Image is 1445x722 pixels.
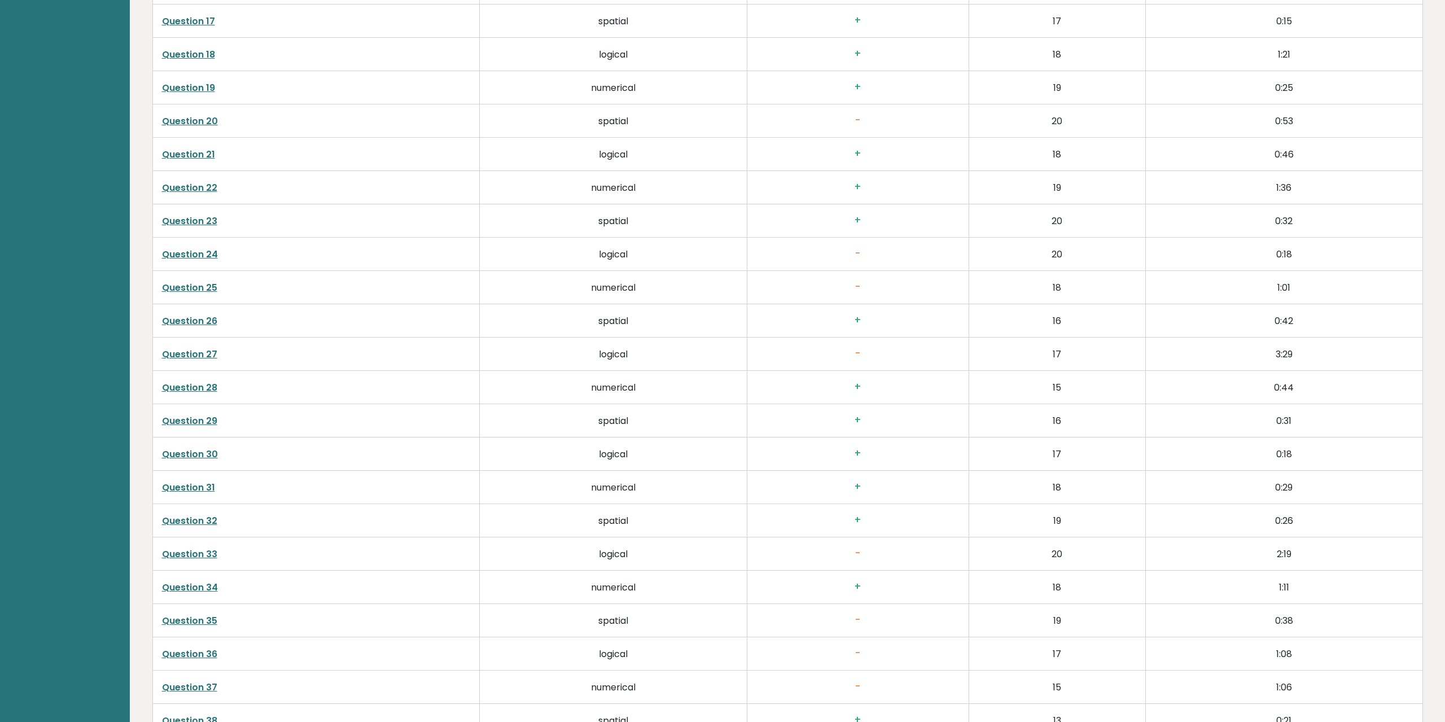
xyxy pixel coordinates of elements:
td: numerical [479,170,747,204]
h3: + [756,581,960,593]
td: 19 [969,504,1145,537]
td: 20 [969,204,1145,237]
h3: + [756,481,960,493]
td: 0:18 [1145,437,1422,470]
td: spatial [479,603,747,637]
td: 15 [969,670,1145,703]
td: 19 [969,71,1145,104]
a: Question 22 [162,181,217,194]
td: 20 [969,537,1145,570]
td: 1:01 [1145,270,1422,304]
td: 0:29 [1145,470,1422,504]
td: 20 [969,104,1145,137]
a: Question 29 [162,414,217,427]
td: 20 [969,237,1145,270]
td: numerical [479,270,747,304]
td: 18 [969,270,1145,304]
td: 1:36 [1145,170,1422,204]
td: 0:44 [1145,370,1422,404]
td: spatial [479,104,747,137]
td: 0:46 [1145,137,1422,170]
a: Question 24 [162,248,218,261]
td: 0:32 [1145,204,1422,237]
h3: + [756,381,960,393]
td: 17 [969,637,1145,670]
td: numerical [479,370,747,404]
td: spatial [479,304,747,337]
td: numerical [479,71,747,104]
a: Question 28 [162,381,217,394]
a: Question 27 [162,348,217,361]
h3: - [756,614,960,626]
h3: + [756,148,960,160]
td: 0:26 [1145,504,1422,537]
td: 15 [969,370,1145,404]
a: Question 18 [162,48,215,61]
a: Question 34 [162,581,218,594]
h3: - [756,348,960,360]
td: 0:25 [1145,71,1422,104]
td: spatial [479,404,747,437]
td: logical [479,437,747,470]
td: 1:06 [1145,670,1422,703]
td: 18 [969,137,1145,170]
h3: + [756,448,960,460]
td: numerical [479,470,747,504]
a: Question 26 [162,314,217,327]
td: 3:29 [1145,337,1422,370]
td: 0:38 [1145,603,1422,637]
a: Question 36 [162,647,217,660]
h3: + [756,414,960,426]
a: Question 37 [162,681,217,694]
td: logical [479,37,747,71]
td: logical [479,337,747,370]
h3: + [756,15,960,27]
td: 0:15 [1145,4,1422,37]
td: 16 [969,304,1145,337]
h3: - [756,647,960,659]
td: spatial [479,204,747,237]
td: spatial [479,504,747,537]
td: 2:19 [1145,537,1422,570]
td: 19 [969,603,1145,637]
td: 18 [969,570,1145,603]
a: Question 23 [162,215,217,227]
td: 1:08 [1145,637,1422,670]
h3: + [756,314,960,326]
td: 19 [969,170,1145,204]
a: Question 35 [162,614,217,627]
h3: - [756,281,960,293]
td: numerical [479,570,747,603]
h3: + [756,81,960,93]
td: spatial [479,4,747,37]
td: 16 [969,404,1145,437]
a: Question 17 [162,15,215,28]
td: logical [479,137,747,170]
td: 1:21 [1145,37,1422,71]
h3: + [756,215,960,226]
h3: - [756,248,960,260]
a: Question 21 [162,148,215,161]
h3: + [756,48,960,60]
td: logical [479,537,747,570]
td: 17 [969,4,1145,37]
h3: - [756,681,960,693]
a: Question 30 [162,448,218,461]
td: 0:42 [1145,304,1422,337]
a: Question 33 [162,548,217,561]
td: numerical [479,670,747,703]
td: 18 [969,470,1145,504]
td: 17 [969,437,1145,470]
a: Question 25 [162,281,217,294]
td: 0:31 [1145,404,1422,437]
td: 17 [969,337,1145,370]
a: Question 32 [162,514,217,527]
td: logical [479,237,747,270]
a: Question 20 [162,115,218,128]
h3: + [756,181,960,193]
h3: + [756,514,960,526]
h3: - [756,548,960,559]
td: 0:53 [1145,104,1422,137]
a: Question 19 [162,81,215,94]
td: 0:18 [1145,237,1422,270]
